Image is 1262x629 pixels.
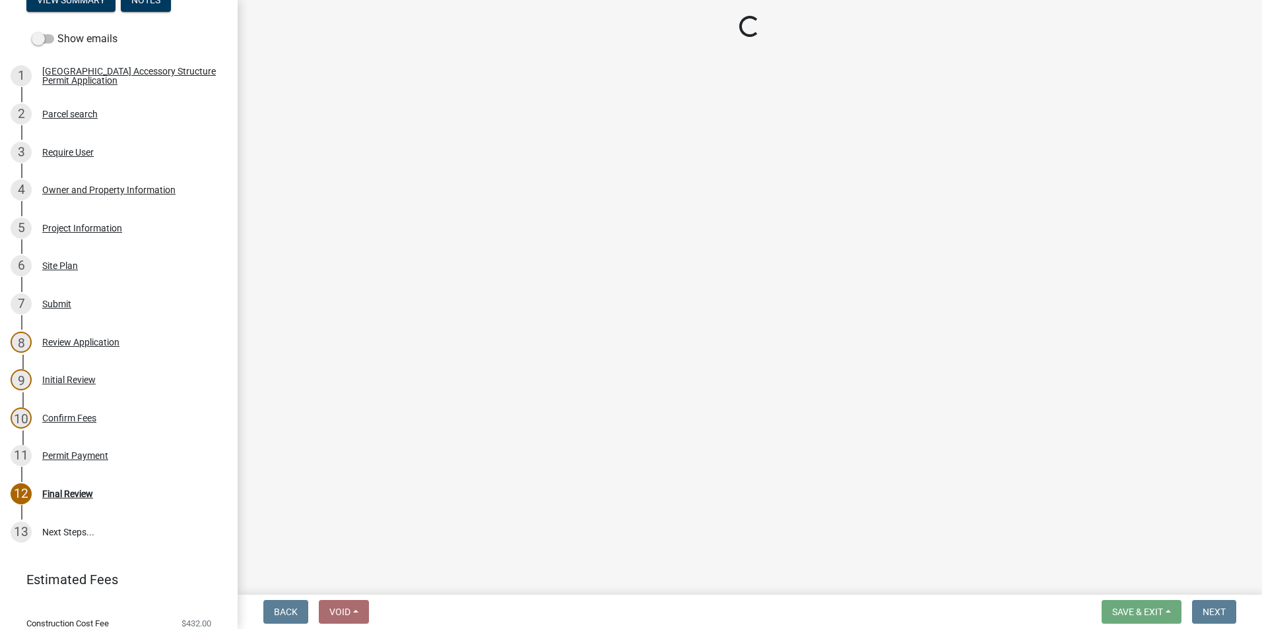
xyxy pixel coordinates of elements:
div: Project Information [42,224,122,233]
a: Estimated Fees [11,566,216,593]
span: Construction Cost Fee [26,619,109,628]
div: [GEOGRAPHIC_DATA] Accessory Structure Permit Application [42,67,216,85]
span: Void [329,607,350,617]
button: Next [1192,600,1236,624]
div: Final Review [42,489,93,498]
div: 1 [11,65,32,86]
div: Require User [42,148,94,157]
span: $432.00 [182,619,211,628]
div: 11 [11,445,32,466]
label: Show emails [32,31,117,47]
div: 7 [11,293,32,314]
div: 2 [11,104,32,125]
button: Void [319,600,369,624]
div: 12 [11,483,32,504]
div: Review Application [42,338,119,347]
span: Back [274,607,298,617]
button: Back [263,600,308,624]
div: Confirm Fees [42,413,96,423]
span: Save & Exit [1112,607,1163,617]
div: Initial Review [42,375,96,384]
div: 8 [11,332,32,353]
span: Next [1203,607,1226,617]
div: Owner and Property Information [42,185,176,195]
div: Permit Payment [42,451,108,460]
div: 3 [11,142,32,163]
div: 10 [11,407,32,429]
div: 13 [11,522,32,543]
div: 6 [11,255,32,276]
div: Submit [42,299,71,309]
div: 4 [11,179,32,200]
div: Parcel search [42,109,98,119]
div: Site Plan [42,261,78,270]
div: 5 [11,218,32,239]
div: 9 [11,369,32,390]
button: Save & Exit [1102,600,1181,624]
